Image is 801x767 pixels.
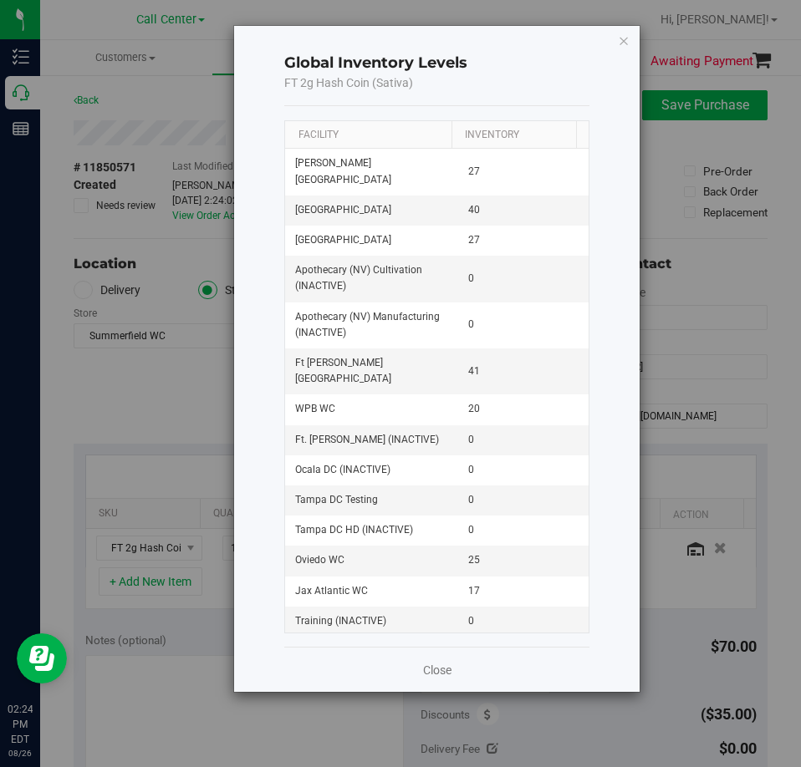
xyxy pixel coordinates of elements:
span: 40 [468,202,480,218]
span: WPB WC [295,401,335,417]
span: [GEOGRAPHIC_DATA] [295,232,391,248]
span: [PERSON_NAME][GEOGRAPHIC_DATA] [295,155,448,187]
span: Apothecary (NV) Manufacturing (INACTIVE) [295,309,448,341]
span: Tampa DC HD (INACTIVE) [295,522,413,538]
span: Ocala DC (INACTIVE) [295,462,390,478]
span: 0 [468,492,474,508]
span: Tampa DC Testing [295,492,378,508]
span: Oviedo WC [295,552,344,568]
span: Ft [PERSON_NAME][GEOGRAPHIC_DATA] [295,355,448,387]
iframe: Resource center [17,633,67,683]
span: 27 [468,232,480,248]
span: Ft. [PERSON_NAME] (INACTIVE) [295,432,439,448]
span: 0 [468,462,474,478]
span: 20 [468,401,480,417]
span: 17 [468,583,480,599]
span: 27 [468,164,480,180]
span: 0 [468,432,474,448]
h4: Global Inventory Levels [284,53,589,74]
span: 41 [468,363,480,379]
span: [GEOGRAPHIC_DATA] [295,202,391,218]
a: Inventory [465,129,519,140]
span: 0 [468,613,474,629]
span: Apothecary (NV) Cultivation (INACTIVE) [295,262,448,294]
a: Close [423,662,452,678]
span: 0 [468,317,474,333]
span: 25 [468,552,480,568]
span: 0 [468,522,474,538]
span: Training (INACTIVE) [295,613,386,629]
span: Jax Atlantic WC [295,583,368,599]
span: FT 2g Hash Coin (Sativa) [284,76,413,89]
a: Facility [298,129,339,140]
span: 0 [468,271,474,287]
